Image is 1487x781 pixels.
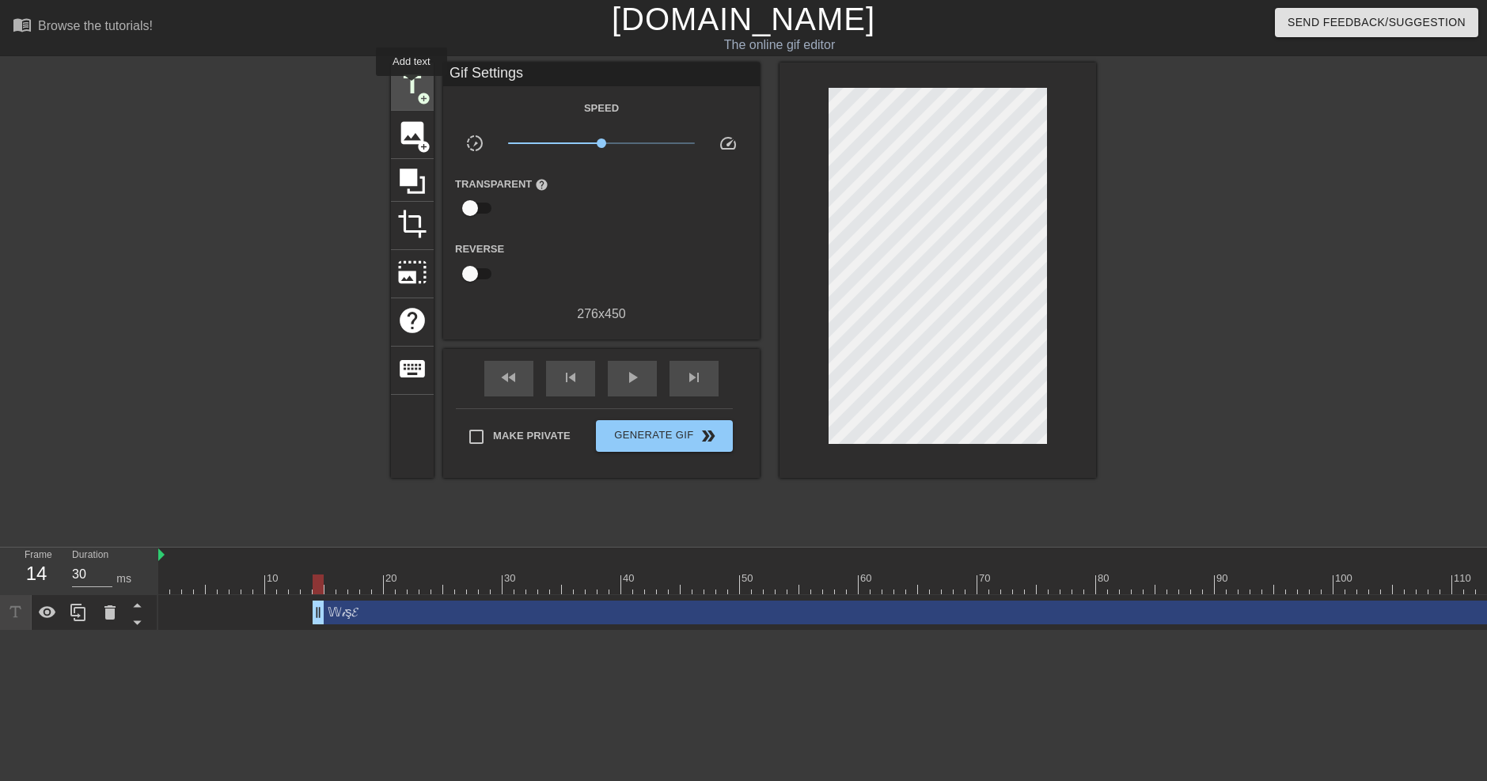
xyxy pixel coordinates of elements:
[1335,571,1355,586] div: 100
[612,2,875,36] a: [DOMAIN_NAME]
[1098,571,1112,586] div: 80
[310,605,326,620] span: drag_handle
[685,368,704,387] span: skip_next
[465,134,484,153] span: slow_motion_video
[397,209,427,239] span: crop
[1216,571,1231,586] div: 90
[72,551,108,560] label: Duration
[1275,8,1478,37] button: Send Feedback/Suggestion
[397,305,427,336] span: help
[13,548,60,593] div: Frame
[742,571,756,586] div: 50
[535,178,548,191] span: help
[397,257,427,287] span: photo_size_select_large
[25,559,48,588] div: 14
[719,134,738,153] span: speed
[13,15,32,34] span: menu_book
[596,420,733,452] button: Generate Gif
[455,241,504,257] label: Reverse
[116,571,131,587] div: ms
[397,118,427,148] span: image
[979,571,993,586] div: 70
[397,354,427,384] span: keyboard
[499,368,518,387] span: fast_rewind
[455,176,548,192] label: Transparent
[38,19,153,32] div: Browse the tutorials!
[623,571,637,586] div: 40
[584,100,619,116] label: Speed
[699,427,718,445] span: double_arrow
[1454,571,1474,586] div: 110
[417,140,431,154] span: add_circle
[385,571,400,586] div: 20
[623,368,642,387] span: play_arrow
[443,63,760,86] div: Gif Settings
[561,368,580,387] span: skip_previous
[417,92,431,105] span: add_circle
[397,70,427,100] span: title
[504,571,518,586] div: 30
[493,428,571,444] span: Make Private
[602,427,726,445] span: Generate Gif
[443,305,760,324] div: 276 x 450
[860,571,874,586] div: 60
[1288,13,1466,32] span: Send Feedback/Suggestion
[503,36,1055,55] div: The online gif editor
[13,15,153,40] a: Browse the tutorials!
[267,571,281,586] div: 10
